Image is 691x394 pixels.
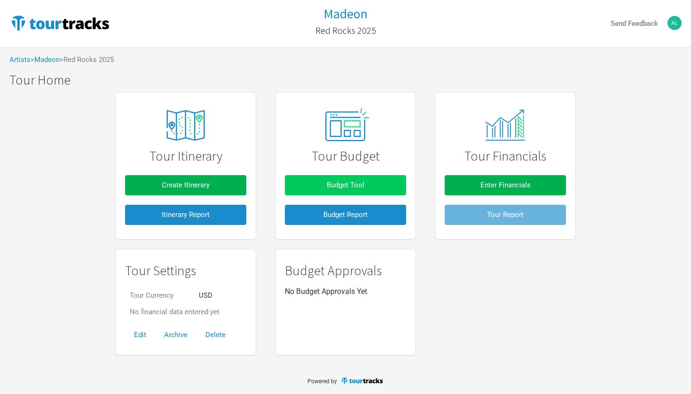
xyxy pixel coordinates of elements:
[9,73,691,87] h1: Tour Home
[315,25,376,36] h2: Red Rocks 2025
[445,200,566,230] a: Tour Report
[162,210,210,219] span: Itinerary Report
[480,109,530,141] img: tourtracks_14_icons_monitor.svg
[196,325,235,345] button: Delete
[155,325,196,345] button: Archive
[125,331,155,339] a: Edit
[150,103,221,147] img: tourtracks_icons_FA_06_icons_itinerary.svg
[285,149,406,163] h1: Tour Budget
[285,175,406,195] button: Budget Tool
[125,263,246,278] h1: Tour Settings
[611,19,658,28] strong: Send Feedback
[285,287,406,296] p: No Budget Approvals Yet
[323,5,368,22] h1: Madeon
[9,14,111,32] img: TourTracks
[285,200,406,230] a: Budget Report
[285,170,406,200] a: Budget Tool
[162,181,210,189] span: Create Itinerary
[327,181,364,189] span: Budget Tool
[285,263,406,278] h1: Budget Approvals
[445,149,566,163] h1: Tour Financials
[125,170,246,200] a: Create Itinerary
[445,170,566,200] a: Enter Financials
[314,106,377,145] img: tourtracks_02_icon_presets.svg
[480,181,531,189] span: Enter Financials
[307,378,337,385] span: Powered by
[285,205,406,225] button: Budget Report
[667,16,682,30] img: Alex
[323,7,368,21] a: Madeon
[125,205,246,225] button: Itinerary Report
[323,210,368,219] span: Budget Report
[445,205,566,225] button: Tour Report
[194,287,224,304] td: USD
[315,21,376,40] a: Red Rocks 2025
[125,325,155,345] button: Edit
[125,149,246,163] h1: Tour Itinerary
[125,200,246,230] a: Itinerary Report
[341,377,384,385] img: TourTracks
[125,287,194,304] td: Tour Currency
[31,56,60,63] span: >
[9,55,31,64] a: Artists
[487,210,524,219] span: Tour Report
[445,175,566,195] button: Enter Financials
[34,55,60,64] a: Madeon
[125,304,224,320] td: No financial data entered yet
[125,175,246,195] button: Create Itinerary
[60,56,114,63] span: > Red Rocks 2025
